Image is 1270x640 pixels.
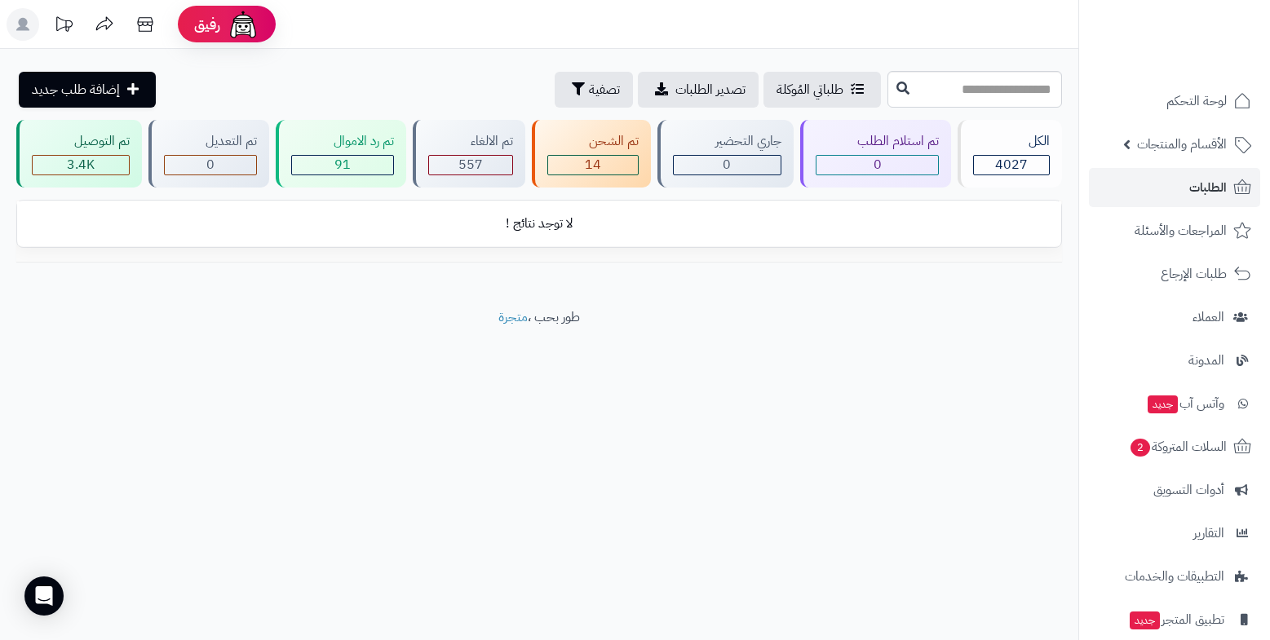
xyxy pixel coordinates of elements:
[145,120,273,188] a: تم التعديل 0
[1089,384,1260,423] a: وآتس آبجديد
[1161,263,1227,285] span: طلبات الإرجاع
[673,132,781,151] div: جاري التحضير
[547,132,639,151] div: تم الشحن
[555,72,633,108] button: تصفية
[973,132,1050,151] div: الكل
[194,15,220,34] span: رفيق
[1089,470,1260,510] a: أدوات التسويق
[777,80,843,99] span: طلباتي المُوكلة
[1128,608,1224,631] span: تطبيق المتجر
[1125,565,1224,588] span: التطبيقات والخدمات
[1148,395,1178,413] span: جديد
[1135,219,1227,242] span: المراجعات والأسئلة
[1089,82,1260,121] a: لوحة التحكم
[816,132,940,151] div: تم استلام الطلب
[165,156,257,174] div: 0
[24,576,64,616] div: Open Intercom Messenger
[1166,90,1227,113] span: لوحة التحكم
[1089,557,1260,596] a: التطبيقات والخدمات
[1089,600,1260,639] a: تطبيق المتجرجديد
[585,155,601,174] span: 14
[428,132,513,151] div: تم الالغاء
[1159,46,1255,80] img: logo-2.png
[1193,522,1224,545] span: التقارير
[723,155,731,174] span: 0
[498,307,528,327] a: متجرة
[674,156,781,174] div: 0
[1089,168,1260,207] a: الطلبات
[292,156,393,174] div: 91
[874,155,882,174] span: 0
[33,156,129,174] div: 3365
[17,201,1061,246] td: لا توجد نتائج !
[272,120,409,188] a: تم رد الاموال 91
[548,156,639,174] div: 14
[1130,611,1160,629] span: جديد
[67,155,95,174] span: 3.4K
[458,155,483,174] span: 557
[32,132,130,151] div: تم التوصيل
[13,120,145,188] a: تم التوصيل 3.4K
[816,156,939,174] div: 0
[334,155,351,174] span: 91
[1089,211,1260,250] a: المراجعات والأسئلة
[19,72,156,108] a: إضافة طلب جديد
[1089,514,1260,553] a: التقارير
[954,120,1065,188] a: الكل4027
[638,72,759,108] a: تصدير الطلبات
[1188,349,1224,372] span: المدونة
[43,8,84,45] a: تحديثات المنصة
[1089,254,1260,294] a: طلبات الإرجاع
[1089,341,1260,380] a: المدونة
[1131,439,1150,457] span: 2
[1089,298,1260,337] a: العملاء
[32,80,120,99] span: إضافة طلب جديد
[409,120,529,188] a: تم الالغاء 557
[429,156,512,174] div: 557
[797,120,955,188] a: تم استلام الطلب 0
[995,155,1028,174] span: 4027
[675,80,746,99] span: تصدير الطلبات
[1129,435,1227,458] span: السلات المتروكة
[227,8,259,41] img: ai-face.png
[1189,176,1227,199] span: الطلبات
[763,72,881,108] a: طلباتي المُوكلة
[654,120,797,188] a: جاري التحضير 0
[589,80,620,99] span: تصفية
[291,132,394,151] div: تم رد الاموال
[164,132,258,151] div: تم التعديل
[1153,479,1224,501] span: أدوات التسويق
[1137,133,1227,156] span: الأقسام والمنتجات
[529,120,655,188] a: تم الشحن 14
[1146,392,1224,415] span: وآتس آب
[206,155,215,174] span: 0
[1193,306,1224,329] span: العملاء
[1089,427,1260,466] a: السلات المتروكة2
